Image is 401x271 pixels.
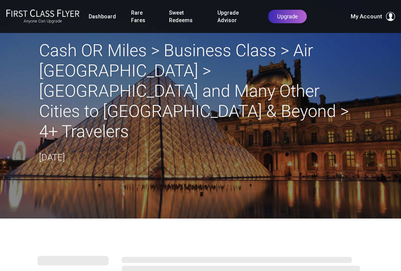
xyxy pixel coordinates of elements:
small: Anyone Can Upgrade [6,19,80,24]
a: Rare Fares [131,6,154,27]
time: [DATE] [39,152,65,163]
span: My Account [351,12,382,21]
a: Upgrade [268,10,307,23]
a: Upgrade Advisor [217,6,253,27]
a: Sweet Redeems [169,6,202,27]
img: First Class Flyer [6,9,80,17]
a: First Class FlyerAnyone Can Upgrade [6,9,80,24]
button: My Account [351,12,395,21]
h2: Cash OR Miles > Business Class > Air [GEOGRAPHIC_DATA] > [GEOGRAPHIC_DATA] and Many Other Cities ... [39,40,362,142]
a: Dashboard [89,10,116,23]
